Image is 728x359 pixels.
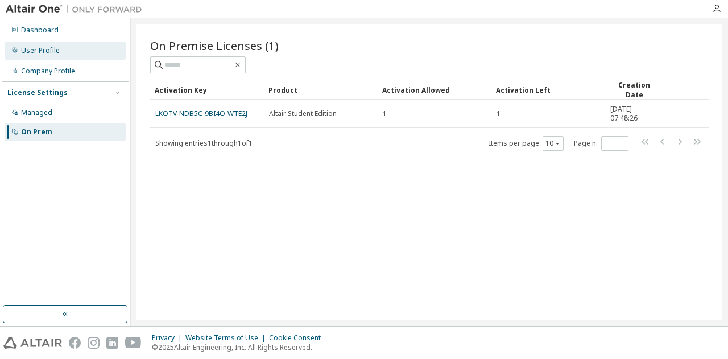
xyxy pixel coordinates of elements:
div: Privacy [152,333,185,343]
span: Items per page [489,136,564,151]
span: Altair Student Edition [269,109,337,118]
p: © 2025 Altair Engineering, Inc. All Rights Reserved. [152,343,328,352]
img: altair_logo.svg [3,337,62,349]
div: Company Profile [21,67,75,76]
div: Dashboard [21,26,59,35]
div: On Prem [21,127,52,137]
button: 10 [545,139,561,148]
a: LKOTV-NDB5C-9BI4O-WTE2J [155,109,247,118]
span: Page n. [574,136,628,151]
span: 1 [497,109,500,118]
span: 1 [383,109,387,118]
div: License Settings [7,88,68,97]
div: Website Terms of Use [185,333,269,343]
div: Activation Left [496,81,601,99]
img: linkedin.svg [106,337,118,349]
div: Creation Date [610,80,659,100]
img: youtube.svg [125,337,142,349]
div: Cookie Consent [269,333,328,343]
img: Altair One [6,3,148,15]
div: Managed [21,108,52,117]
span: On Premise Licenses (1) [150,38,279,53]
span: Showing entries 1 through 1 of 1 [155,138,253,148]
span: [DATE] 07:48:26 [610,105,658,123]
div: Activation Key [155,81,259,99]
img: instagram.svg [88,337,100,349]
div: Product [268,81,373,99]
div: Activation Allowed [382,81,487,99]
img: facebook.svg [69,337,81,349]
div: User Profile [21,46,60,55]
